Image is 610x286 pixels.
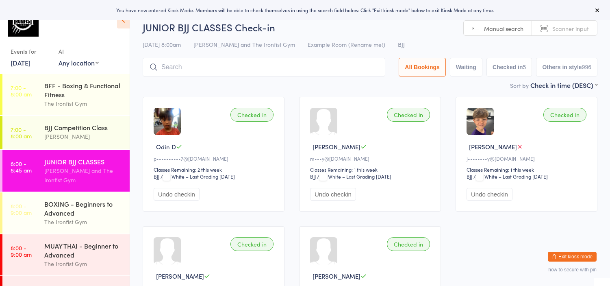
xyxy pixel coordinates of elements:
span: [PERSON_NAME] [313,142,360,151]
span: Example Room (Rename me!) [308,40,385,48]
time: 8:00 - 8:45 am [11,160,32,173]
div: BOXING - Beginners to Advanced [44,199,123,217]
div: The Ironfist Gym [44,217,123,227]
div: BJJ [154,173,159,180]
div: Checked in [230,237,274,251]
div: Checked in [387,108,430,122]
span: Manual search [484,24,523,33]
time: 7:00 - 8:00 am [11,126,32,139]
img: The Ironfist Gym [8,6,39,37]
div: At [59,45,99,58]
a: 8:00 -8:45 amJUNIOR BJJ CLASSES[PERSON_NAME] and The Ironfist Gym [2,150,130,192]
div: m•••y@[DOMAIN_NAME] [310,155,432,162]
span: Odin D [156,142,176,151]
a: 8:00 -9:00 amMUAY THAI - Beginner to AdvancedThe Ironfist Gym [2,234,130,275]
time: 8:00 - 9:00 am [11,203,32,216]
div: JUNIOR BJJ CLASSES [44,157,123,166]
a: 7:00 -8:00 amBFF - Boxing & Functional FitnessThe Ironfist Gym [2,74,130,115]
div: Check in time (DESC) [530,81,597,90]
div: MUAY THAI - Beginner to Advanced [44,241,123,259]
time: 8:00 - 9:00 am [11,245,32,258]
div: Events for [11,45,50,58]
button: Checked in5 [486,58,532,76]
div: [PERSON_NAME] and The Ironfist Gym [44,166,123,185]
label: Sort by [510,81,529,90]
button: All Bookings [399,58,446,76]
span: [PERSON_NAME] [313,272,360,280]
div: p••••••••••7@[DOMAIN_NAME] [154,155,276,162]
button: Undo checkin [310,188,356,201]
div: j••••••••y@[DOMAIN_NAME] [467,155,589,162]
span: / White – Last Grading [DATE] [161,173,235,180]
span: [PERSON_NAME] [469,142,517,151]
span: / White – Last Grading [DATE] [473,173,548,180]
time: 7:00 - 8:00 am [11,84,32,97]
span: BJJ [398,40,405,48]
div: Any location [59,58,99,67]
div: You have now entered Kiosk Mode. Members will be able to check themselves in using the search fie... [13,7,597,13]
a: 7:00 -8:00 amBJJ Competition Class[PERSON_NAME] [2,116,130,149]
span: [DATE] 8:00am [143,40,181,48]
div: 5 [523,64,526,70]
div: BFF - Boxing & Functional Fitness [44,81,123,99]
span: [PERSON_NAME] and The Ironfist Gym [193,40,295,48]
button: Waiting [450,58,482,76]
a: [DATE] [11,58,30,67]
span: / White – Last Grading [DATE] [317,173,391,180]
button: Exit kiosk mode [548,252,597,262]
a: 8:00 -9:00 amBOXING - Beginners to AdvancedThe Ironfist Gym [2,192,130,234]
div: BJJ [310,173,316,180]
div: Checked in [543,108,586,122]
div: Classes Remaining: 2 this week [154,166,276,173]
h2: JUNIOR BJJ CLASSES Check-in [143,20,597,34]
div: Checked in [230,108,274,122]
button: how to secure with pin [548,267,597,273]
img: image1707808363.png [154,108,181,135]
span: Scanner input [552,24,589,33]
button: Undo checkin [467,188,512,201]
div: The Ironfist Gym [44,99,123,108]
div: The Ironfist Gym [44,259,123,269]
div: BJJ Competition Class [44,123,123,132]
input: Search [143,58,385,76]
div: Classes Remaining: 1 this week [310,166,432,173]
div: Classes Remaining: 1 this week [467,166,589,173]
div: Checked in [387,237,430,251]
div: BJJ [467,173,472,180]
img: image1728683367.png [467,108,494,135]
button: Others in style996 [536,58,597,76]
div: [PERSON_NAME] [44,132,123,141]
div: 996 [582,64,591,70]
button: Undo checkin [154,188,200,201]
span: [PERSON_NAME] [156,272,204,280]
